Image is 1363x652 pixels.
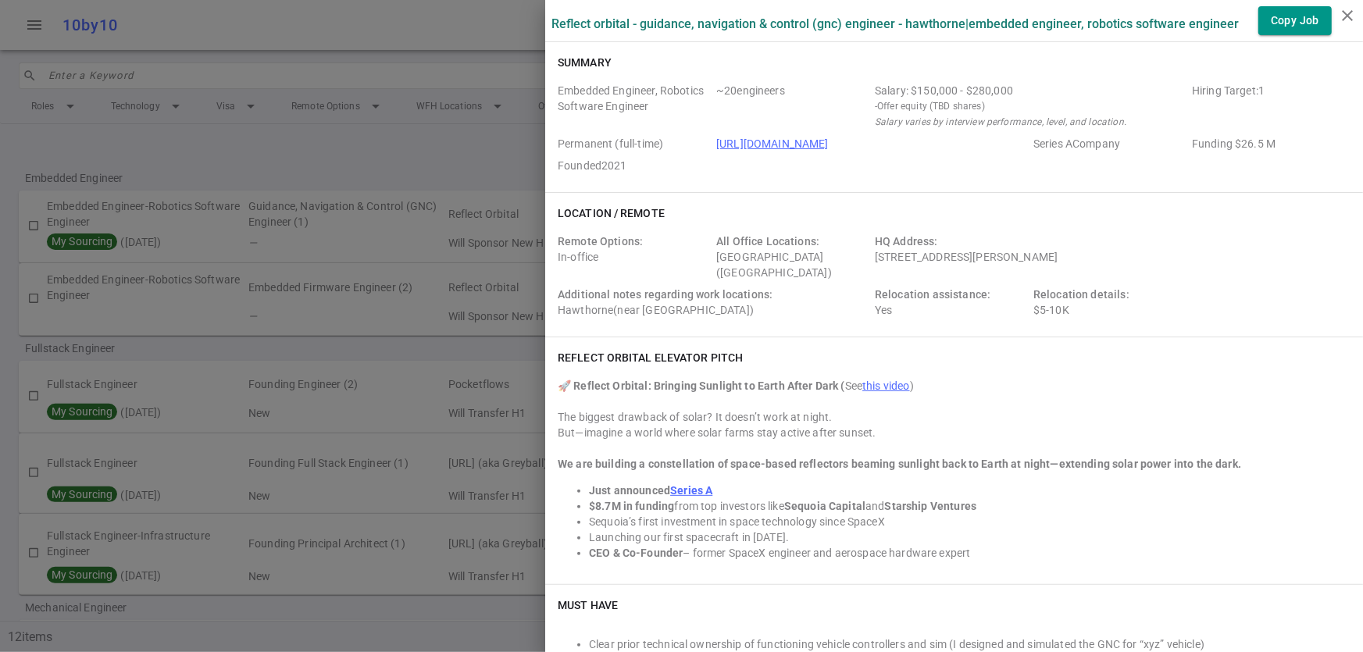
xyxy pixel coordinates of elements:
div: [STREET_ADDRESS][PERSON_NAME] [875,233,1186,280]
span: Relocation assistance: [875,288,990,301]
span: Employer Founding [1192,136,1344,151]
span: Additional notes regarding work locations: [558,288,772,301]
h6: Location / Remote [558,205,665,221]
div: Hawthorne(near [GEOGRAPHIC_DATA]) [558,287,869,318]
label: Reflect Orbital - Guidance, Navigation & Control (GNC) Engineer - Hawthorne | Embedded Engineer, ... [551,16,1239,31]
div: $5-10K [1033,287,1186,318]
span: Remote Options: [558,235,643,248]
div: But—imagine a world where solar farms stay active after sunset. [558,425,1351,440]
h6: Summary [558,55,612,70]
li: – former SpaceX engineer and aerospace hardware expert [589,545,1351,561]
strong: CEO & Co-Founder [589,547,683,559]
span: HQ Address: [875,235,938,248]
span: Employer Founded [558,158,710,173]
small: - Offer equity (TBD shares) [875,98,1186,114]
a: [URL][DOMAIN_NAME] [716,137,829,150]
button: Copy Job [1258,6,1332,35]
a: Series A [670,484,712,497]
div: See ) [558,378,1351,394]
div: Yes [875,287,1027,318]
a: this video [862,379,910,392]
span: Hiring Target [1192,83,1344,130]
strong: Sequoia Capital [784,500,865,512]
strong: 🚀 Reflect Orbital: Bringing Sunlight to Earth After Dark ( [558,379,845,392]
span: All Office Locations: [716,235,819,248]
span: Team Count [716,83,869,130]
div: In-office [558,233,710,280]
span: Roles [558,83,710,130]
li: from top investors like and [589,498,1351,514]
div: [GEOGRAPHIC_DATA] ([GEOGRAPHIC_DATA]) [716,233,869,280]
li: Launching our first spacecraft in [DATE]. [589,529,1351,545]
h6: Must Have [558,597,618,613]
div: The biggest drawback of solar? It doesn’t work at night. [558,409,1351,425]
span: Relocation details: [1033,288,1129,301]
strong: Starship Ventures [885,500,977,512]
div: Salary Range [875,83,1186,98]
h6: Reflect Orbital elevator pitch [558,350,743,365]
strong: We are building a constellation of space-based reflectors beaming sunlight back to Earth at night... [558,458,1241,470]
li: Clear prior technical ownership of functioning vehicle controllers and sim (I designed and simula... [589,636,1351,652]
i: Salary varies by interview performance, level, and location. [875,116,1126,127]
span: Job Type [558,136,710,151]
strong: Just announced [589,484,670,497]
li: Sequoia’s first investment in space technology since SpaceX [589,514,1351,529]
span: Employer Stage e.g. Series A [1033,136,1186,151]
i: close [1338,6,1357,25]
strong: $8.7M in funding [589,500,674,512]
span: Company URL [716,136,1027,151]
